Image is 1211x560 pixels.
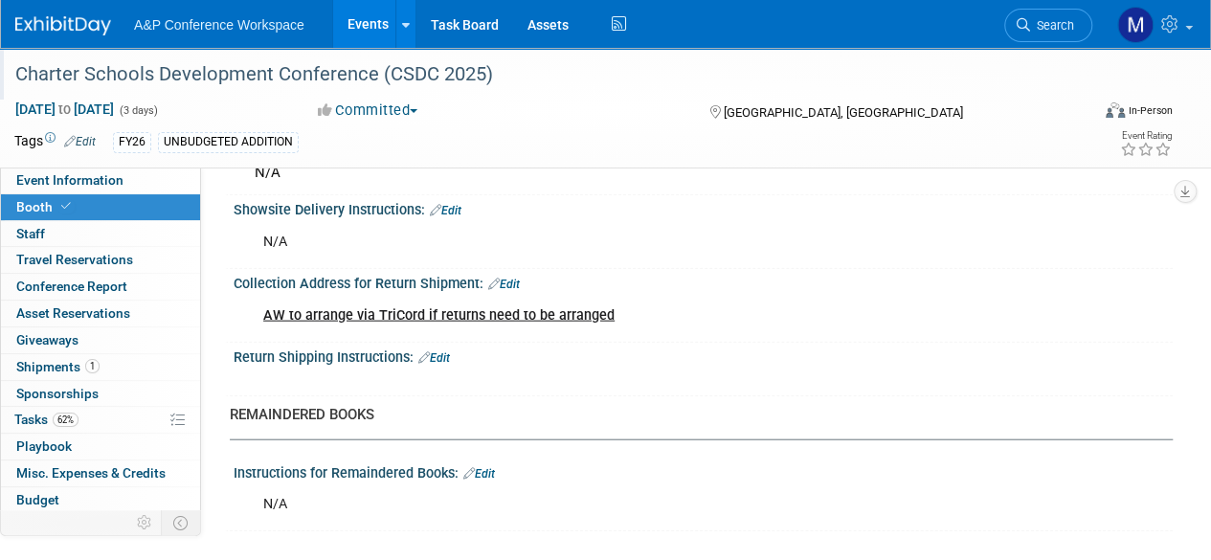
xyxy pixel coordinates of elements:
td: Tags [14,131,96,153]
span: Shipments [16,359,100,374]
i: Booth reservation complete [61,201,71,212]
a: Conference Report [1,274,200,300]
a: Staff [1,221,200,247]
div: N/A [250,223,987,261]
span: Misc. Expenses & Credits [16,465,166,481]
div: Event Rating [1120,131,1172,141]
span: Giveaways [16,332,78,347]
div: Event Format [1003,100,1173,128]
span: 62% [53,413,78,427]
a: Event Information [1,168,200,193]
a: Search [1004,9,1092,42]
span: Search [1030,18,1074,33]
button: Committed [311,101,425,121]
a: Giveaways [1,327,200,353]
div: Return Shipping Instructions: [234,343,1173,368]
a: Edit [463,467,495,481]
img: ExhibitDay [15,16,111,35]
a: Edit [64,135,96,148]
a: Edit [418,351,450,365]
div: Charter Schools Development Conference (CSDC 2025) [9,57,1074,92]
span: to [56,101,74,117]
span: Booth [16,199,75,214]
span: [GEOGRAPHIC_DATA], [GEOGRAPHIC_DATA] [723,105,962,120]
a: Travel Reservations [1,247,200,273]
b: AW to arrange via TriCord if returns need to be arranged [263,307,615,324]
a: Edit [430,204,461,217]
span: Staff [16,226,45,241]
span: Asset Reservations [16,305,130,321]
div: N/A [250,485,987,524]
div: N/A [248,158,1158,188]
td: Toggle Event Tabs [162,510,201,535]
div: Collection Address for Return Shipment: [234,269,1173,294]
span: (3 days) [118,104,158,117]
span: Sponsorships [16,386,99,401]
span: [DATE] [DATE] [14,101,115,118]
div: UNBUDGETED ADDITION [158,132,299,152]
a: Misc. Expenses & Credits [1,460,200,486]
div: Showsite Delivery Instructions: [234,195,1173,220]
div: Instructions for Remaindered Books: [234,459,1173,483]
a: Budget [1,487,200,513]
a: Sponsorships [1,381,200,407]
div: REMAINDERED BOOKS [230,405,1158,425]
span: Budget [16,492,59,507]
span: Travel Reservations [16,252,133,267]
span: Playbook [16,438,72,454]
img: Mark Strong [1117,7,1154,43]
a: Booth [1,194,200,220]
a: Playbook [1,434,200,459]
span: Conference Report [16,279,127,294]
td: Personalize Event Tab Strip [128,510,162,535]
span: Tasks [14,412,78,427]
span: 1 [85,359,100,373]
a: Asset Reservations [1,301,200,326]
div: In-Person [1128,103,1173,118]
a: Tasks62% [1,407,200,433]
img: Format-Inperson.png [1106,102,1125,118]
span: A&P Conference Workspace [134,17,304,33]
span: Event Information [16,172,123,188]
div: FY26 [113,132,151,152]
a: Edit [488,278,520,291]
a: Shipments1 [1,354,200,380]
